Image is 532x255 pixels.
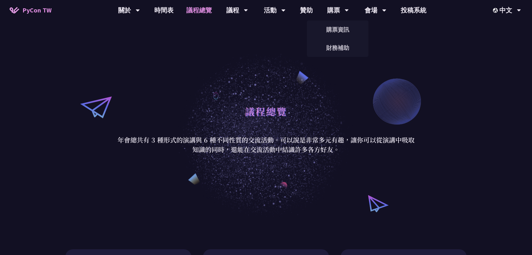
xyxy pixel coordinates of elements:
[307,40,368,55] a: 財務補助
[22,5,52,15] span: PyCon TW
[117,135,415,154] p: 年會總共有 3 種形式的演講與 6 種不同性質的交流活動。可以說是非常多元有趣，讓你可以從演講中吸取知識的同時，還能在交流活動中結識許多各方好友。
[10,7,19,13] img: Home icon of PyCon TW 2025
[307,22,368,37] a: 購票資訊
[493,8,499,13] img: Locale Icon
[245,102,287,121] h1: 議程總覽
[3,2,58,18] a: PyCon TW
